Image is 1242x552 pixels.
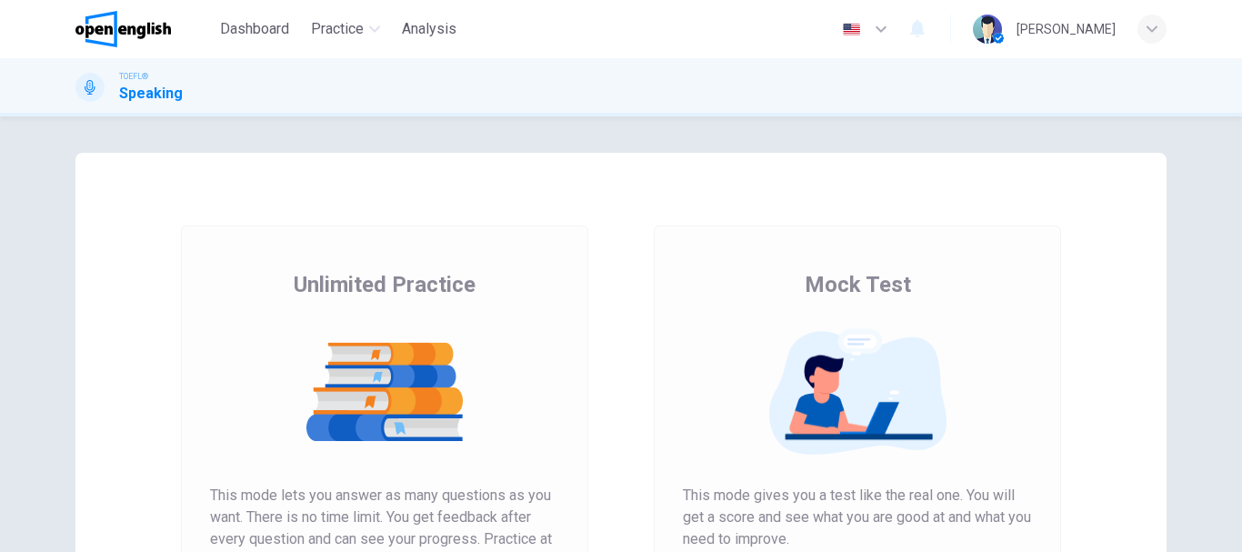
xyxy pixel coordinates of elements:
span: This mode gives you a test like the real one. You will get a score and see what you are good at a... [683,485,1032,550]
img: Profile picture [973,15,1002,44]
img: OpenEnglish logo [75,11,171,47]
div: [PERSON_NAME] [1017,18,1116,40]
span: Analysis [402,18,456,40]
span: Dashboard [220,18,289,40]
a: OpenEnglish logo [75,11,213,47]
button: Dashboard [213,13,296,45]
span: Practice [311,18,364,40]
button: Practice [304,13,387,45]
span: TOEFL® [119,70,148,83]
img: en [840,23,863,36]
span: Mock Test [805,270,911,299]
button: Analysis [395,13,464,45]
h1: Speaking [119,83,183,105]
span: Unlimited Practice [294,270,476,299]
